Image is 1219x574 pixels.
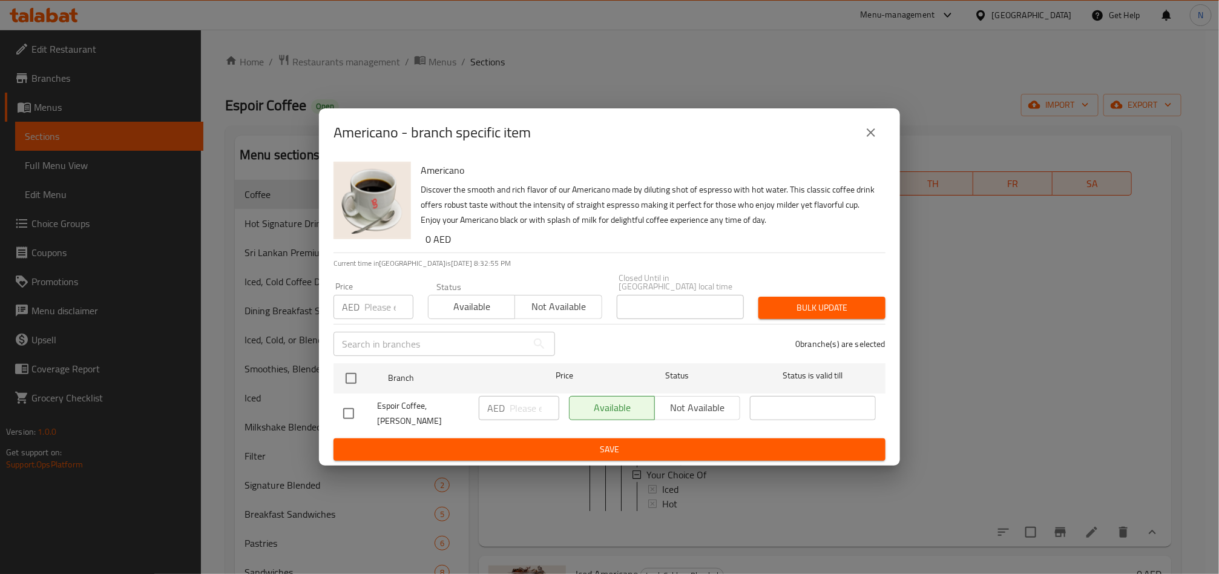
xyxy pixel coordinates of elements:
input: Please enter price [364,295,413,319]
span: Not available [520,298,597,315]
button: Save [333,438,885,461]
span: Price [524,368,605,383]
button: Available [428,295,515,319]
p: AED [487,401,505,415]
img: Americano [333,162,411,239]
span: Available [433,298,510,315]
button: Not available [514,295,602,319]
h6: Americano [421,162,876,179]
span: Espoir Coffee, [PERSON_NAME] [377,398,469,429]
p: 0 branche(s) are selected [795,338,885,350]
p: Current time in [GEOGRAPHIC_DATA] is [DATE] 8:32:55 PM [333,258,885,269]
button: close [856,118,885,147]
h2: Americano - branch specific item [333,123,531,142]
p: AED [342,300,360,314]
span: Status [614,368,740,383]
input: Please enter price [510,396,559,420]
span: Bulk update [768,300,876,315]
button: Bulk update [758,297,885,319]
span: Save [343,442,876,457]
span: Status is valid till [750,368,876,383]
h6: 0 AED [425,231,876,248]
input: Search in branches [333,332,527,356]
p: Discover the smooth and rich flavor of our Americano made by diluting shot of espresso with hot w... [421,182,876,228]
span: Branch [389,371,514,386]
